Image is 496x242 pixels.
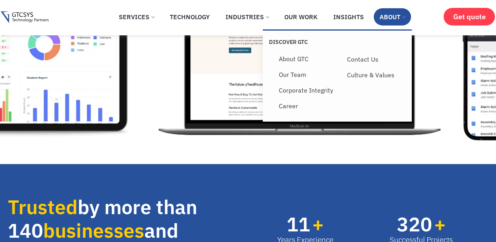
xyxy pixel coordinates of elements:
[327,8,370,25] a: Insights
[278,8,323,25] a: Our Work
[8,194,78,220] span: Trusted
[341,67,410,83] a: Culture & Values
[1,11,48,24] img: Gtcsys logo
[273,82,341,98] a: Corporate Integrity
[164,8,216,25] a: Technology
[374,8,411,25] a: About
[273,51,341,67] a: About GTC
[397,215,432,234] span: 320
[113,8,160,25] a: Services
[453,13,485,21] span: Get quote
[273,98,341,114] a: Career
[273,67,341,82] a: Our Team
[341,51,410,67] a: Contact Us
[312,215,333,234] span: +
[434,215,453,234] span: +
[287,215,310,234] span: 11
[220,8,274,25] a: Industries
[269,38,337,45] p: Discover GTC
[443,8,495,25] a: Get quote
